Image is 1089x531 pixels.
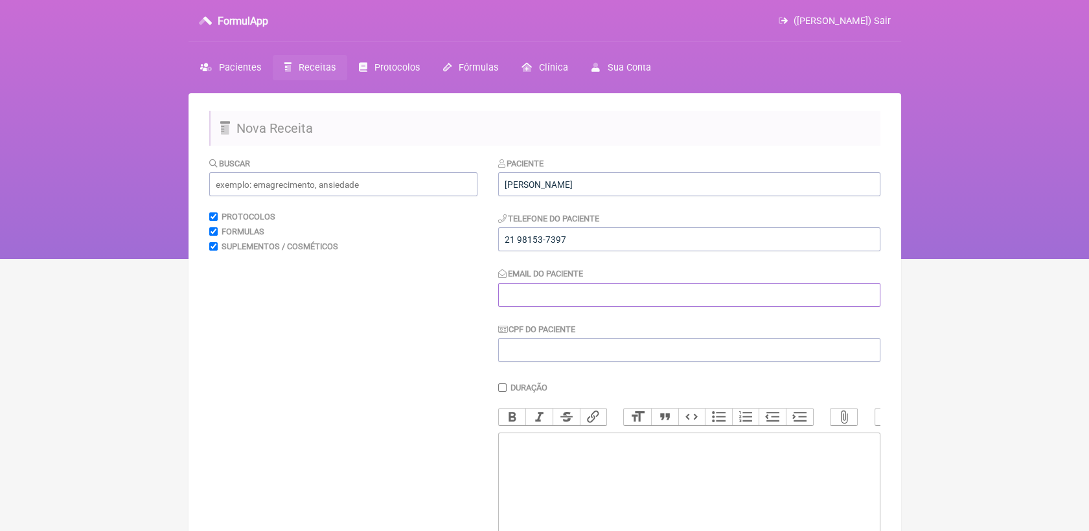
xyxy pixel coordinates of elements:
[219,62,261,73] span: Pacientes
[624,409,651,425] button: Heading
[732,409,759,425] button: Numbers
[608,62,651,73] span: Sua Conta
[459,62,498,73] span: Fórmulas
[189,55,273,80] a: Pacientes
[374,62,420,73] span: Protocolos
[678,409,705,425] button: Code
[580,55,662,80] a: Sua Conta
[525,409,553,425] button: Italic
[209,172,477,196] input: exemplo: emagrecimento, ansiedade
[499,409,526,425] button: Bold
[222,227,264,236] label: Formulas
[222,242,338,251] label: Suplementos / Cosméticos
[431,55,510,80] a: Fórmulas
[510,383,547,392] label: Duração
[498,269,584,278] label: Email do Paciente
[347,55,431,80] a: Protocolos
[779,16,890,27] a: ([PERSON_NAME]) Sair
[553,409,580,425] button: Strikethrough
[498,324,576,334] label: CPF do Paciente
[510,55,580,80] a: Clínica
[498,214,600,223] label: Telefone do Paciente
[209,111,880,146] h2: Nova Receita
[580,409,607,425] button: Link
[498,159,544,168] label: Paciente
[209,159,251,168] label: Buscar
[218,15,268,27] h3: FormulApp
[539,62,568,73] span: Clínica
[794,16,891,27] span: ([PERSON_NAME]) Sair
[273,55,347,80] a: Receitas
[759,409,786,425] button: Decrease Level
[875,409,902,425] button: Undo
[705,409,732,425] button: Bullets
[786,409,813,425] button: Increase Level
[222,212,275,221] label: Protocolos
[299,62,336,73] span: Receitas
[831,409,858,425] button: Attach Files
[651,409,678,425] button: Quote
